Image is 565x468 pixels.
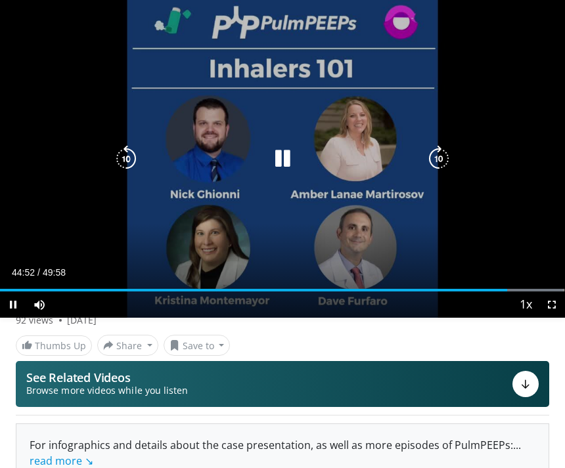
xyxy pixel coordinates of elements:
button: Fullscreen [539,291,565,318]
p: See Related Videos [26,371,188,384]
span: / [37,267,40,278]
button: Playback Rate [512,291,539,318]
button: Save to [164,335,231,356]
span: Browse more videos while you listen [26,384,188,397]
span: 44:52 [12,267,35,278]
span: ... [30,438,521,468]
button: Share [97,335,158,356]
span: 49:58 [43,267,66,278]
button: See Related Videos Browse more videos while you listen [16,361,549,407]
a: Thumbs Up [16,335,92,356]
span: 92 views [16,314,54,327]
a: read more ↘ [30,454,93,468]
div: [DATE] [67,314,97,327]
button: Mute [26,291,53,318]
